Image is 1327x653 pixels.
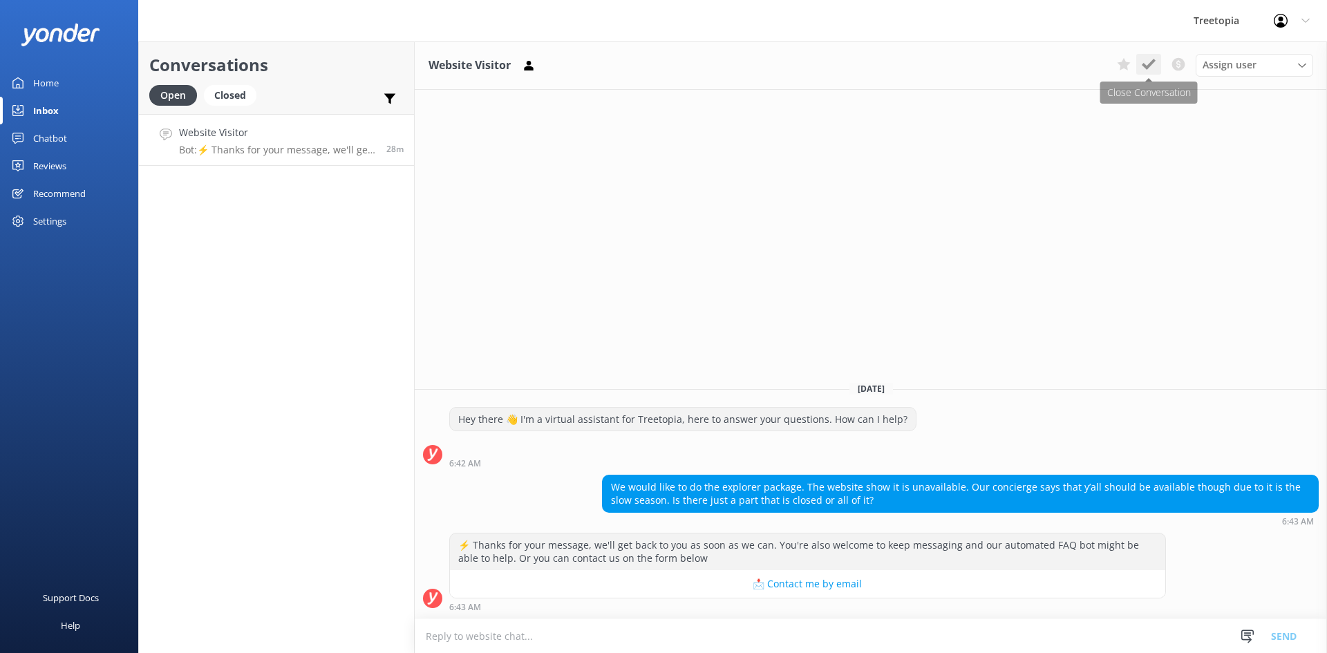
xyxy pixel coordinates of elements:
[204,85,256,106] div: Closed
[450,570,1165,598] button: 📩 Contact me by email
[450,408,916,431] div: Hey there 👋 I'm a virtual assistant for Treetopia, here to answer your questions. How can I help?
[33,69,59,97] div: Home
[386,143,404,155] span: Sep 19 2025 06:43am (UTC -06:00) America/Mexico_City
[33,97,59,124] div: Inbox
[21,23,100,46] img: yonder-white-logo.png
[33,124,67,152] div: Chatbot
[33,180,86,207] div: Recommend
[1196,54,1313,76] div: Assign User
[450,533,1165,570] div: ⚡ Thanks for your message, we'll get back to you as soon as we can. You're also welcome to keep m...
[849,383,893,395] span: [DATE]
[149,85,197,106] div: Open
[43,584,99,612] div: Support Docs
[61,612,80,639] div: Help
[179,125,376,140] h4: Website Visitor
[204,87,263,102] a: Closed
[149,87,204,102] a: Open
[602,516,1319,526] div: Sep 19 2025 06:43am (UTC -06:00) America/Mexico_City
[449,460,481,468] strong: 6:42 AM
[1203,57,1257,73] span: Assign user
[149,52,404,78] h2: Conversations
[1282,518,1314,526] strong: 6:43 AM
[603,475,1318,512] div: We would like to do the explorer package. The website show it is unavailable. Our concierge says ...
[179,144,376,156] p: Bot: ⚡ Thanks for your message, we'll get back to you as soon as we can. You're also welcome to k...
[33,152,66,180] div: Reviews
[33,207,66,235] div: Settings
[139,114,414,166] a: Website VisitorBot:⚡ Thanks for your message, we'll get back to you as soon as we can. You're als...
[449,603,481,612] strong: 6:43 AM
[449,602,1166,612] div: Sep 19 2025 06:43am (UTC -06:00) America/Mexico_City
[449,458,916,468] div: Sep 19 2025 06:42am (UTC -06:00) America/Mexico_City
[429,57,511,75] h3: Website Visitor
